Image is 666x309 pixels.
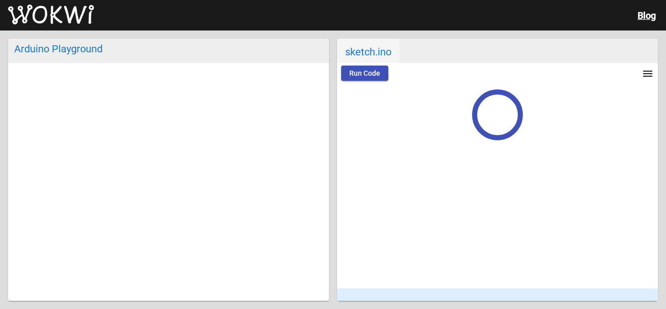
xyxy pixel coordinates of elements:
[14,43,323,55] div: Arduino Playground
[349,69,380,77] span: Run Code
[337,39,399,63] span: sketch.ino
[8,5,94,25] img: Wokwi
[642,68,654,80] mat-icon: menu
[341,66,388,81] button: Run Code
[638,10,656,21] a: Blog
